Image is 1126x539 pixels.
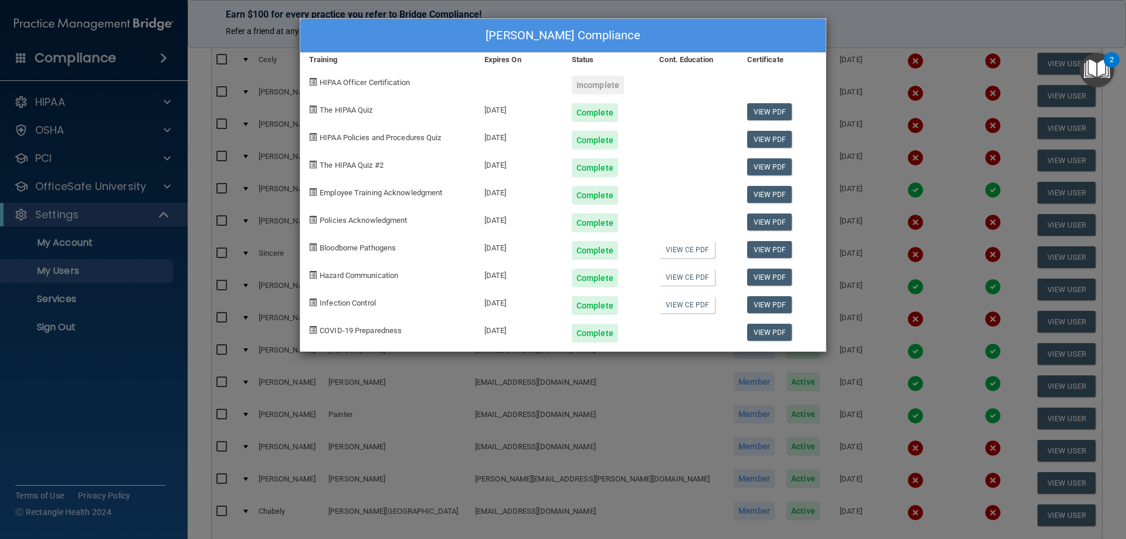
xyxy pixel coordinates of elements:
span: Policies Acknowledgment [320,216,407,225]
span: Infection Control [320,299,376,307]
div: [DATE] [476,177,563,205]
span: The HIPAA Quiz #2 [320,161,384,170]
div: Complete [572,131,618,150]
div: [DATE] [476,122,563,150]
div: Cont. Education [650,53,738,67]
span: COVID-19 Preparedness [320,326,402,335]
div: Complete [572,324,618,343]
div: [DATE] [476,150,563,177]
a: View PDF [747,186,792,203]
div: Training [300,53,476,67]
a: View PDF [747,241,792,258]
a: View PDF [747,324,792,341]
a: View CE PDF [659,296,715,313]
div: Incomplete [572,76,624,94]
div: Complete [572,213,618,232]
a: View PDF [747,103,792,120]
div: 2 [1110,60,1114,75]
a: View PDF [747,158,792,175]
span: Hazard Communication [320,271,398,280]
a: View PDF [747,131,792,148]
div: Complete [572,241,618,260]
a: View CE PDF [659,241,715,258]
div: Expires On [476,53,563,67]
div: Complete [572,158,618,177]
div: Status [563,53,650,67]
span: Employee Training Acknowledgment [320,188,442,197]
div: [DATE] [476,232,563,260]
a: View CE PDF [659,269,715,286]
a: View PDF [747,213,792,230]
div: Complete [572,186,618,205]
div: Complete [572,103,618,122]
div: [DATE] [476,94,563,122]
a: View PDF [747,269,792,286]
div: [DATE] [476,205,563,232]
div: [DATE] [476,287,563,315]
span: HIPAA Officer Certification [320,78,410,87]
div: [DATE] [476,315,563,343]
span: Bloodborne Pathogens [320,243,396,252]
button: Open Resource Center, 2 new notifications [1080,53,1114,87]
span: The HIPAA Quiz [320,106,372,114]
div: Certificate [738,53,826,67]
div: Complete [572,269,618,287]
div: Complete [572,296,618,315]
div: [PERSON_NAME] Compliance [300,19,826,53]
span: HIPAA Policies and Procedures Quiz [320,133,441,142]
a: View PDF [747,296,792,313]
div: [DATE] [476,260,563,287]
